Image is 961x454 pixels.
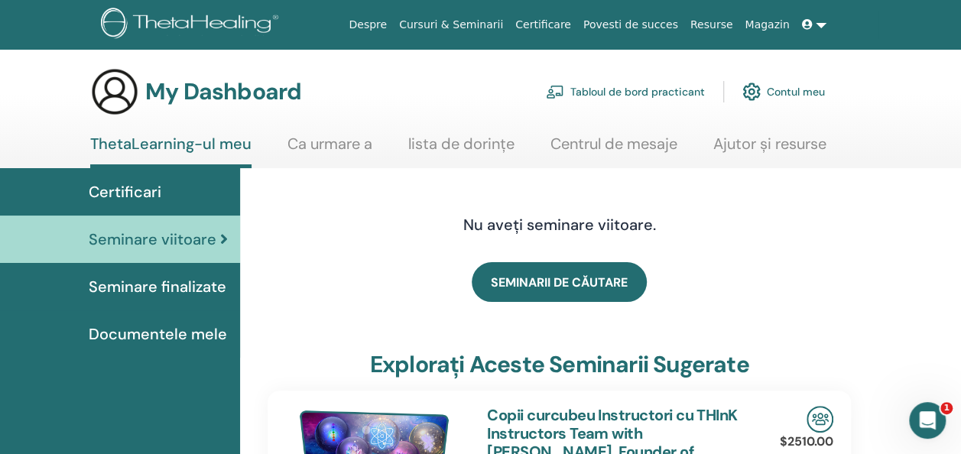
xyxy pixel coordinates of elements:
[101,8,284,42] img: logo.png
[742,79,761,105] img: cog.svg
[90,135,252,168] a: ThetaLearning-ul meu
[89,275,226,298] span: Seminare finalizate
[343,11,393,39] a: Despre
[319,216,800,234] h4: Nu aveți seminare viitoare.
[684,11,739,39] a: Resurse
[577,11,684,39] a: Povesti de succes
[550,135,677,164] a: Centrul de mesaje
[807,406,833,433] img: In-Person Seminar
[370,351,749,378] h3: Explorați aceste seminarii sugerate
[145,78,301,105] h3: My Dashboard
[491,274,628,290] span: SEMINARII DE CĂUTARE
[546,75,705,109] a: Tabloul de bord practicant
[472,262,647,302] a: SEMINARII DE CĂUTARE
[408,135,515,164] a: lista de dorințe
[90,67,139,116] img: generic-user-icon.jpg
[742,75,825,109] a: Contul meu
[89,180,161,203] span: Certificari
[89,323,227,345] span: Documentele mele
[909,402,946,439] iframe: Intercom live chat
[287,135,372,164] a: Ca urmare a
[940,402,953,414] span: 1
[739,11,795,39] a: Magazin
[89,228,216,251] span: Seminare viitoare
[713,135,826,164] a: Ajutor și resurse
[509,11,577,39] a: Certificare
[393,11,509,39] a: Cursuri & Seminarii
[546,85,564,99] img: chalkboard-teacher.svg
[780,433,833,451] p: $2510.00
